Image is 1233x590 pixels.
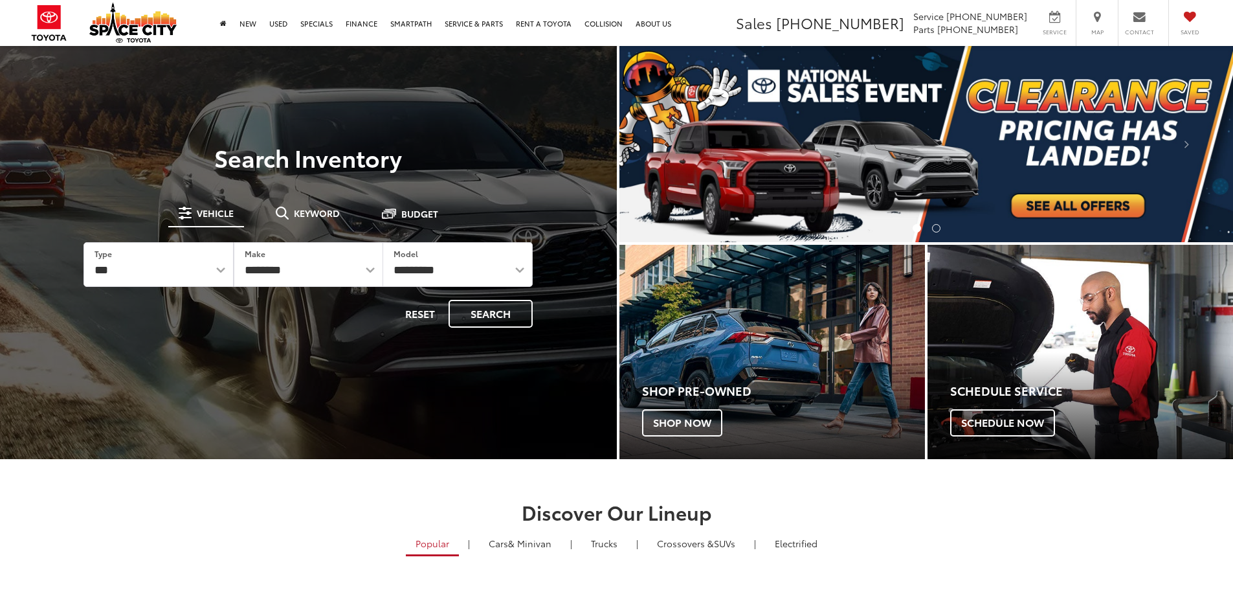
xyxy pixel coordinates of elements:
[294,209,340,218] span: Keyword
[937,23,1018,36] span: [PHONE_NUMBER]
[913,23,935,36] span: Parts
[401,209,438,218] span: Budget
[94,248,112,259] label: Type
[479,532,561,554] a: Cars
[928,245,1233,459] div: Toyota
[765,532,827,554] a: Electrified
[932,224,940,233] li: Go to slide number 2.
[1040,28,1069,36] span: Service
[1175,28,1204,36] span: Saved
[950,385,1233,398] h4: Schedule Service
[406,532,459,556] a: Popular
[633,537,641,550] li: |
[508,537,551,550] span: & Minivan
[913,224,921,233] li: Go to slide number 1.
[394,300,446,328] button: Reset
[619,245,925,459] a: Shop Pre-Owned Shop Now
[776,12,904,33] span: [PHONE_NUMBER]
[581,532,627,554] a: Trucks
[928,245,1233,459] a: Schedule Service Schedule Now
[642,409,722,437] span: Shop Now
[657,537,714,550] span: Crossovers &
[946,10,1027,23] span: [PHONE_NUMBER]
[642,385,925,398] h4: Shop Pre-Owned
[1125,28,1154,36] span: Contact
[394,248,418,259] label: Model
[950,409,1055,437] span: Schedule Now
[736,12,772,33] span: Sales
[619,72,711,216] button: Click to view previous picture.
[449,300,533,328] button: Search
[647,532,745,554] a: SUVs
[54,144,562,170] h3: Search Inventory
[245,248,265,259] label: Make
[161,501,1073,523] h2: Discover Our Lineup
[619,245,925,459] div: Toyota
[913,10,944,23] span: Service
[197,209,234,218] span: Vehicle
[1141,72,1233,216] button: Click to view next picture.
[1083,28,1111,36] span: Map
[465,537,473,550] li: |
[89,3,177,43] img: Space City Toyota
[567,537,575,550] li: |
[751,537,759,550] li: |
